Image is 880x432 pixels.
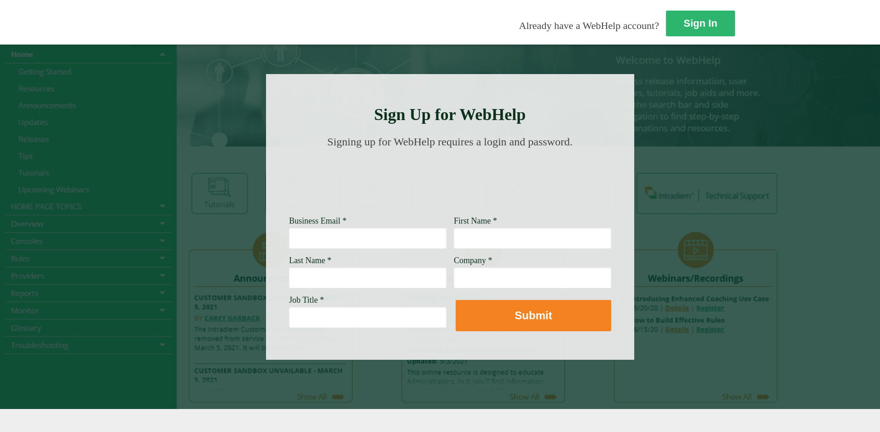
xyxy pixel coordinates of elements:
[515,309,552,322] strong: Submit
[683,17,717,29] strong: Sign In
[519,20,659,31] span: Already have a WebHelp account?
[327,136,573,148] span: Signing up for WebHelp requires a login and password.
[289,295,324,305] span: Job Title *
[295,157,606,203] img: Need Credentials? Sign up below. Have Credentials? Use the sign-in button.
[666,11,735,36] a: Sign In
[289,216,347,225] span: Business Email *
[454,256,492,265] span: Company *
[456,300,611,331] button: Submit
[374,105,526,124] strong: Sign Up for WebHelp
[289,256,331,265] span: Last Name *
[454,216,497,225] span: First Name *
